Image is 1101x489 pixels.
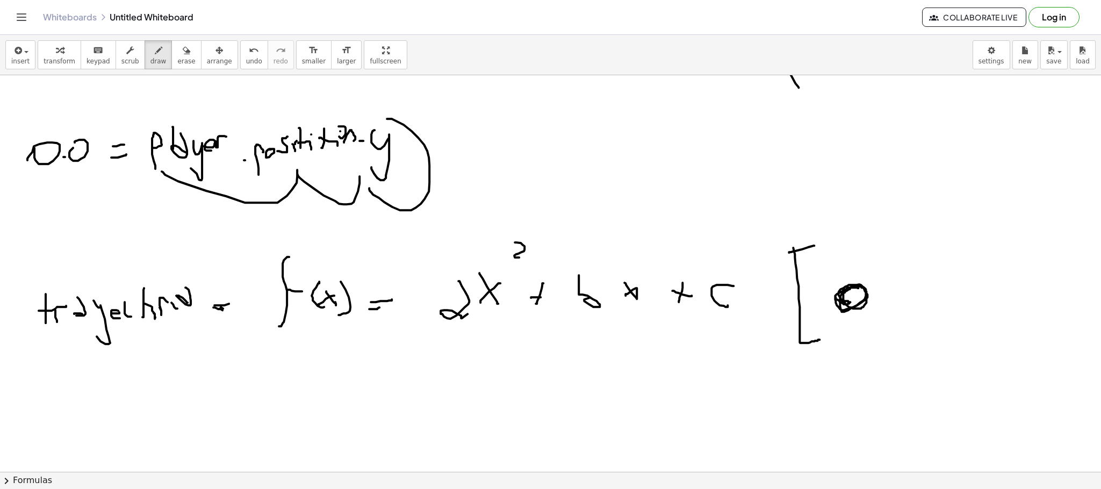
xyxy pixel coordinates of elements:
button: draw [145,40,172,69]
span: Collaborate Live [931,12,1017,22]
span: insert [11,57,30,65]
span: settings [978,57,1004,65]
button: arrange [201,40,238,69]
span: draw [150,57,167,65]
button: scrub [116,40,145,69]
button: new [1012,40,1038,69]
span: erase [177,57,195,65]
span: redo [274,57,288,65]
button: settings [973,40,1010,69]
button: redoredo [268,40,294,69]
i: format_size [341,44,351,57]
button: undoundo [240,40,268,69]
button: load [1070,40,1096,69]
i: undo [249,44,259,57]
i: keyboard [93,44,103,57]
button: keyboardkeypad [81,40,116,69]
button: save [1040,40,1068,69]
span: keypad [87,57,110,65]
button: Collaborate Live [922,8,1026,27]
button: format_sizesmaller [296,40,332,69]
button: Toggle navigation [13,9,30,26]
button: fullscreen [364,40,407,69]
span: larger [337,57,356,65]
span: save [1046,57,1061,65]
span: transform [44,57,75,65]
span: undo [246,57,262,65]
i: format_size [308,44,319,57]
button: format_sizelarger [331,40,362,69]
a: Whiteboards [43,12,97,23]
button: insert [5,40,35,69]
button: erase [171,40,201,69]
button: transform [38,40,81,69]
span: scrub [121,57,139,65]
span: new [1018,57,1032,65]
span: fullscreen [370,57,401,65]
span: smaller [302,57,326,65]
span: arrange [207,57,232,65]
span: load [1076,57,1090,65]
button: Log in [1028,7,1080,27]
i: redo [276,44,286,57]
